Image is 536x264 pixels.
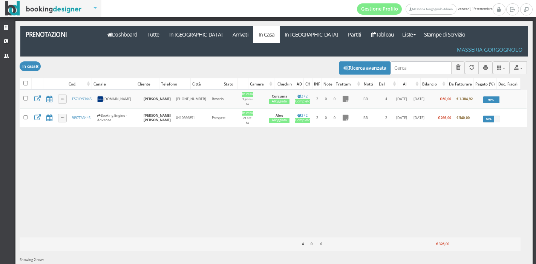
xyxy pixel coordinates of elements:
td: [DATE] [411,108,427,127]
div: Checkin [274,79,295,89]
td: 0410566851 [173,108,209,127]
a: Partiti [343,26,366,43]
div: 95% [483,96,499,103]
h4: Masseria Gorgognolo [457,46,522,53]
div: Camera [248,79,274,89]
a: Dashboard [103,26,142,43]
td: 0 [322,90,330,108]
td: 0 [322,108,330,127]
div: Trattam. [334,79,362,89]
div: Pagato (%) [474,79,496,89]
span: Showing 2 rows [20,257,44,262]
td: [DATE] [392,108,410,127]
div: In casa [242,111,253,116]
div: 66% [483,116,494,122]
a: In [GEOGRAPHIC_DATA] [280,26,343,43]
b: 4 [302,241,304,246]
b: 0 [311,241,312,246]
a: In [GEOGRAPHIC_DATA] [164,26,227,43]
button: Ricerca avanzata [339,61,391,74]
b: € 60,00 [440,96,451,101]
td: [PHONE_NUMBER] [173,90,209,108]
td: Booking Engine - Advance [95,108,141,127]
td: BB [352,90,380,108]
td: 2 [313,108,322,127]
div: Bilancio [421,79,447,89]
div: INF [312,79,322,89]
div: Al [398,79,420,89]
div: Città [191,79,220,89]
b: € 266,00 [438,115,451,120]
span: venerdì, 19 settembre [357,3,493,15]
div: Alloggiata [269,118,290,123]
td: [DATE] [392,90,410,108]
b: 0 [320,241,322,246]
td: 2 [313,90,322,108]
a: Tableau [366,26,399,43]
div: Notti [362,79,375,89]
a: 9I97TA3445 [72,115,90,120]
a: In Casa [253,26,280,43]
div: Completo [295,99,310,104]
div: In casa [242,92,253,97]
b: Aloe [276,113,283,118]
div: Note [322,79,334,89]
button: Aggiorna [465,61,479,74]
div: Stato [220,79,237,89]
td: [DATE] [411,90,427,108]
a: 2 / 2Completo [295,113,310,123]
a: Gestione Profilo [357,3,402,15]
a: Arrivati [227,26,253,43]
a: ES7HY93445 [72,96,92,101]
input: Cerca [391,61,451,74]
small: 3 giorni fa [242,97,253,106]
td: BB [352,108,380,127]
td: Prospect [209,108,239,127]
a: Tutte [142,26,164,43]
b: [PERSON_NAME] [PERSON_NAME] [144,113,171,123]
a: Stampe di Servizio [419,26,470,43]
div: Canale [92,79,136,89]
td: 0 [330,90,339,108]
img: BookingDesigner.com [5,1,82,16]
button: In casa [20,61,41,71]
div: Cliente [136,79,159,89]
a: Liste [399,26,419,43]
a: Prenotazioni [20,26,98,43]
div: Telefono [159,79,190,89]
button: Export [510,61,527,74]
a: Masseria Gorgognolo Admin [406,4,456,15]
td: 2 [380,108,392,127]
div: Doc. Fiscali [497,79,520,89]
div: Dal [375,79,398,89]
b: € 1.384,92 [456,96,473,101]
div: Alloggiata [269,99,290,104]
a: 2 / 2Completo [295,94,310,104]
td: [DOMAIN_NAME] [95,90,141,108]
b: € 540,00 [456,115,470,120]
div: CH [304,79,312,89]
td: 0 [330,108,339,127]
div: € 326,00 [424,240,451,249]
b: [PERSON_NAME] [144,96,171,101]
div: Cod. [67,79,92,89]
img: 7STAjs-WNfZHmYllyLag4gdhmHm8JrbmzVrznejwAeLEbpu0yDt-GlJaDipzXAZBN18=w300 [97,96,103,102]
td: 4 [380,90,392,108]
small: 21 ore fa [243,116,251,125]
b: Curcuma [272,94,287,99]
td: Rosario [209,90,239,108]
div: Da Fatturare [447,79,473,89]
div: AD [295,79,303,89]
div: Completo [295,118,310,123]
